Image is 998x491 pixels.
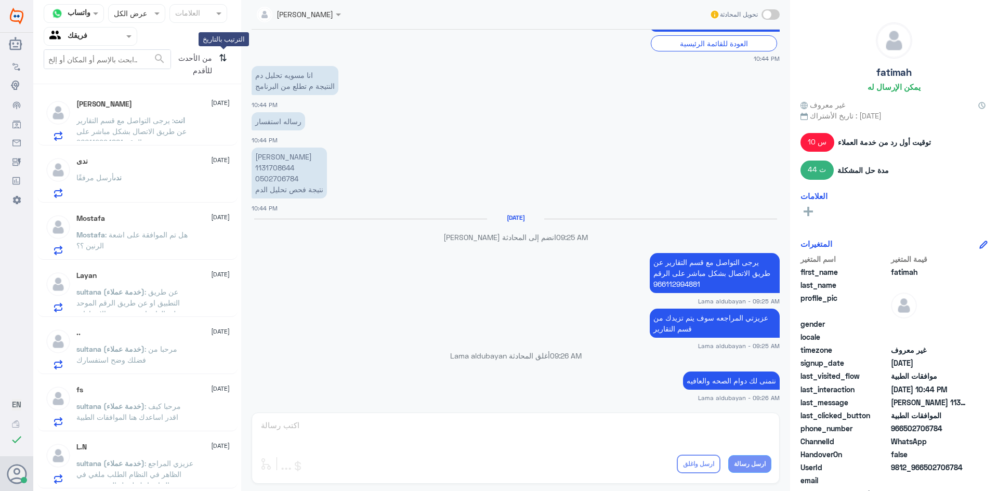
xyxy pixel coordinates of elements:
span: توقيت أول رد من خدمة العملاء [838,137,931,148]
span: last_message [800,397,889,408]
p: 29/9/2025, 9:25 AM [650,309,780,338]
h5: L.N [76,443,87,452]
span: sultana (خدمة عملاء) [76,344,145,353]
img: Widebot Logo [10,8,23,24]
h6: [DATE] [487,214,544,221]
img: whatsapp.png [49,6,65,21]
span: false [891,449,966,460]
h6: المتغيرات [800,239,832,248]
img: defaultAdmin.png [45,271,71,297]
span: : يرجى التواصل مع قسم التقارير عن طريق الاتصال بشكل مباشر على الرقم 966112994881 [76,116,187,147]
h5: Mostafa [76,214,105,223]
input: ابحث بالإسم أو المكان أو إلخ.. [44,50,170,69]
span: last_interaction [800,384,889,395]
span: gender [800,319,889,329]
span: 2025-09-28T19:44:52.362Z [891,384,966,395]
span: Lama aldubayan - 09:26 AM [698,393,780,402]
span: 9812_966502706784 [891,462,966,473]
span: sultana (خدمة عملاء) [76,287,145,296]
span: 10:44 PM [252,101,278,108]
span: 09:26 AM [550,351,582,360]
span: 10:44 PM [252,205,278,211]
h5: Fatimah Alkhalaf [76,100,132,109]
span: sultana (خدمة عملاء) [76,459,145,468]
button: search [153,50,166,68]
span: HandoverOn [800,449,889,460]
span: last_clicked_button [800,410,889,421]
span: 10:44 PM [754,54,780,63]
button: EN [12,399,21,410]
span: غير معروف [891,344,966,355]
p: [PERSON_NAME] انضم إلى المحادثة [252,232,780,243]
i: check [10,433,23,446]
div: الترتيب بالتاريخ [199,32,249,46]
span: تحويل المحادثة [720,10,758,19]
p: 28/9/2025, 10:44 PM [252,66,338,95]
span: غير معروف [800,99,845,110]
span: 10:44 PM [252,137,278,143]
span: [DATE] [211,384,230,393]
img: yourTeam.svg [49,29,65,44]
span: search [153,52,166,65]
button: الصورة الشخصية [7,464,27,484]
span: 966502706784 [891,423,966,434]
h5: fs [76,386,83,394]
span: فاطمة المنسف 1131708644 0502706784 نتيجة فحص تحليل الدم [891,397,966,408]
span: 2025-09-27T20:58:18.667Z [891,357,966,368]
p: 28/9/2025, 10:44 PM [252,148,327,198]
span: phone_number [800,423,889,434]
span: 10 س [800,133,834,152]
img: defaultAdmin.png [45,386,71,412]
span: ChannelId [800,436,889,447]
img: defaultAdmin.png [45,157,71,183]
h5: ندى [76,157,88,166]
span: [DATE] [211,98,230,108]
span: Lama aldubayan - 09:25 AM [698,297,780,306]
span: profile_pic [800,293,889,316]
span: الموافقات الطبية [891,410,966,421]
h5: fatimah [876,67,912,78]
span: 2 [891,436,966,447]
p: 29/9/2025, 9:26 AM [683,371,780,390]
span: [DATE] [211,270,230,279]
h6: يمكن الإرسال له [868,82,921,91]
span: null [891,475,966,486]
span: email [800,475,889,486]
p: 29/9/2025, 9:25 AM [650,253,780,293]
span: ندى [114,173,122,182]
img: defaultAdmin.png [45,328,71,354]
i: ⇅ [219,49,227,76]
h5: Layan [76,271,97,280]
span: first_name [800,267,889,277]
span: 44 ث [800,161,834,179]
span: [DATE] [211,155,230,165]
img: defaultAdmin.png [45,100,71,126]
span: locale [800,331,889,342]
span: اسم المتغير [800,254,889,264]
span: [DATE] [211,213,230,222]
span: null [891,319,966,329]
span: تاريخ الأشتراك : [DATE] [800,110,988,121]
button: ارسل واغلق [677,455,720,473]
img: defaultAdmin.png [891,293,917,319]
span: timezone [800,344,889,355]
p: Lama aldubayan أغلق المحادثة [252,350,780,361]
img: defaultAdmin.png [45,214,71,240]
span: EN [12,400,21,409]
span: من الأحدث للأقدم [171,49,215,79]
span: انت [174,116,185,125]
span: موافقات الطبية [891,370,966,381]
h5: .. [76,328,81,337]
img: defaultAdmin.png [45,443,71,469]
span: sultana (خدمة عملاء) [76,402,145,410]
span: signup_date [800,357,889,368]
span: null [891,331,966,342]
span: [DATE] [211,327,230,336]
img: defaultAdmin.png [876,23,912,58]
span: last_name [800,280,889,290]
span: أرسل مرفقًا [76,173,114,182]
span: 09:25 AM [556,233,588,242]
span: : هل تم الموافقة على اشعة الرنين ؟؟ [76,230,188,250]
span: UserId [800,462,889,473]
span: Lama aldubayan - 09:25 AM [698,341,780,350]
